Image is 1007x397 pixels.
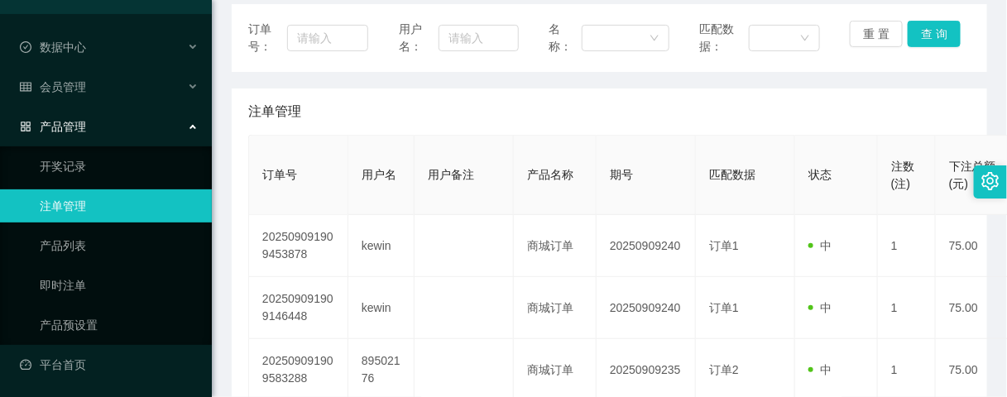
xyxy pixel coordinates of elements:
button: 重 置 [850,21,903,47]
td: kewin [348,277,415,339]
span: 订单2 [709,363,739,376]
span: 匹配数据 [709,168,755,181]
input: 请输入 [287,25,368,51]
a: 产品列表 [40,229,199,262]
span: 用户备注 [428,168,474,181]
span: 用户名 [362,168,396,181]
span: 中 [808,363,832,376]
a: 注单管理 [40,189,199,222]
span: 会员管理 [20,80,86,93]
a: 开奖记录 [40,150,199,183]
span: 订单号 [262,168,297,181]
td: 1 [878,215,936,277]
a: 即时注单 [40,269,199,302]
input: 请输入 [439,25,519,51]
span: 数据中心 [20,41,86,54]
td: 202509091909146448 [249,277,348,339]
i: 图标: setting [981,172,1000,190]
i: 图标: check-circle-o [20,41,31,53]
span: 中 [808,301,832,314]
span: 订单号： [248,21,287,55]
td: 商城订单 [514,277,597,339]
td: 20250909240 [597,215,696,277]
td: 1 [878,277,936,339]
button: 查 询 [908,21,961,47]
td: 20250909240 [597,277,696,339]
span: 注数(注) [891,160,914,190]
span: 中 [808,239,832,252]
i: 图标: down [650,33,659,45]
td: kewin [348,215,415,277]
span: 产品名称 [527,168,573,181]
span: 注单管理 [248,102,301,122]
span: 状态 [808,168,832,181]
span: 下注总额(元) [949,160,995,190]
i: 图标: appstore-o [20,121,31,132]
span: 订单1 [709,301,739,314]
td: 商城订单 [514,215,597,277]
span: 名称： [549,21,582,55]
span: 产品管理 [20,120,86,133]
a: 图标: dashboard平台首页 [20,348,199,381]
span: 期号 [610,168,633,181]
span: 订单1 [709,239,739,252]
td: 202509091909453878 [249,215,348,277]
i: 图标: down [800,33,810,45]
a: 产品预设置 [40,309,199,342]
i: 图标: table [20,81,31,93]
span: 用户名： [399,21,439,55]
span: 匹配数据： [700,21,749,55]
